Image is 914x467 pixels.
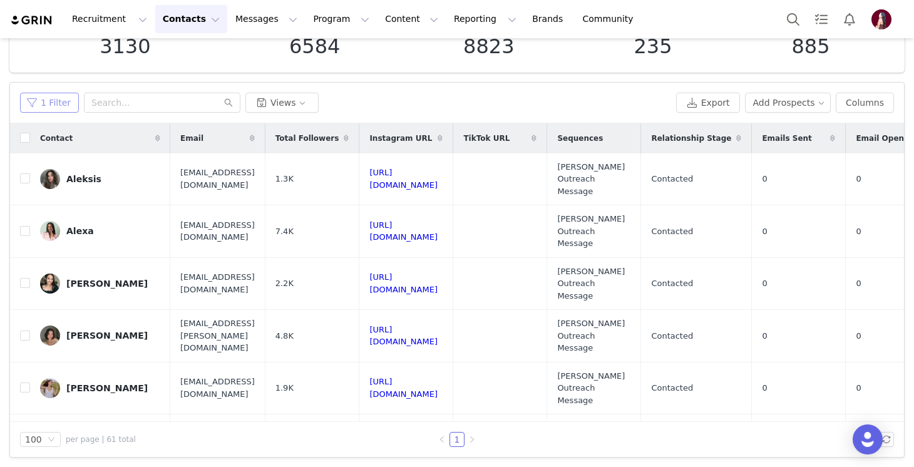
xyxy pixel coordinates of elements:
span: [EMAIL_ADDRESS][PERSON_NAME][DOMAIN_NAME] [180,317,255,354]
img: 1e057e79-d1e0-4c63-927f-b46cf8c0d114.png [871,9,891,29]
a: [URL][DOMAIN_NAME] [369,168,438,190]
span: Emails Sent [762,133,811,144]
span: Relationship Stage [651,133,731,144]
div: [PERSON_NAME] [66,383,148,393]
button: Messages [228,5,305,33]
button: 1 Filter [20,93,79,113]
i: icon: right [468,436,476,443]
span: Instagram URL [369,133,432,144]
a: [URL][DOMAIN_NAME] [369,325,438,347]
span: Contacted [651,173,693,185]
span: 0 [762,173,767,185]
li: Next Page [465,432,480,447]
span: [EMAIL_ADDRESS][DOMAIN_NAME] [180,167,255,191]
button: Reporting [446,5,524,33]
div: Aleksis [66,174,101,184]
button: Search [779,5,807,33]
span: [PERSON_NAME] Outreach Message [557,370,630,407]
img: 23795f6c-544d-44d9-a46e-45a378e34f3a.jpg [40,326,60,346]
a: Brands [525,5,574,33]
a: 1 [450,433,464,446]
div: [PERSON_NAME] [66,279,148,289]
span: per page | 61 total [66,434,136,445]
a: [PERSON_NAME] [40,378,160,398]
button: Columns [836,93,894,113]
span: Email [180,133,203,144]
span: Contacted [651,277,693,290]
img: 51f678ce-7a78-4f7e-83c0-e7c461dbc67a.jpg [40,221,60,241]
p: 6584 [285,35,344,58]
span: Total Followers [275,133,339,144]
a: [URL][DOMAIN_NAME] [369,220,438,242]
span: [PERSON_NAME] Outreach Message [557,161,630,198]
span: Contacted [651,330,693,342]
span: Contacted [651,382,693,394]
input: Search... [84,93,240,113]
button: Views [245,93,319,113]
span: [PERSON_NAME] Outreach Message [557,265,630,302]
span: 7.4K [275,225,294,238]
div: Alexa [66,226,94,236]
button: Content [377,5,446,33]
span: TikTok URL [463,133,510,144]
span: [EMAIL_ADDRESS][DOMAIN_NAME] [180,271,255,295]
a: [PERSON_NAME] [40,274,160,294]
button: Recruitment [64,5,155,33]
span: [PERSON_NAME] Outreach Message [557,317,630,354]
button: Notifications [836,5,863,33]
p: 8823 [463,35,514,58]
a: [PERSON_NAME] [40,326,160,346]
span: 2.2K [275,277,294,290]
span: Contacted [651,225,693,238]
button: Export [676,93,740,113]
a: Community [575,5,647,33]
span: 0 [762,330,767,342]
p: 235 [634,35,672,58]
div: Open Intercom Messenger [853,424,883,454]
img: b1124cdd-d1bb-46d0-b615-be066922d706.jpg [40,378,60,398]
div: [PERSON_NAME] [66,331,148,341]
img: 099ac327-c9c0-49e3-aa60-a3602b4aab7e.jpg [40,274,60,294]
span: [PERSON_NAME] Outreach Message [557,213,630,250]
span: [EMAIL_ADDRESS][DOMAIN_NAME] [180,376,255,400]
span: Contact [40,133,73,144]
button: Profile [864,9,904,29]
button: Add Prospects [745,93,831,113]
i: icon: search [224,98,233,107]
a: Aleksis [40,169,160,189]
i: icon: left [438,436,446,443]
div: 100 [25,433,42,446]
span: Email Opens [856,133,908,144]
a: [URL][DOMAIN_NAME] [369,272,438,294]
img: b249a3d3-8f9f-4926-ab0f-555a8dc8492c.jpg [40,169,60,189]
span: 0 [762,277,767,290]
p: 885 [791,35,829,58]
li: Previous Page [434,432,449,447]
p: 3130 [84,35,166,58]
span: 1.3K [275,173,294,185]
a: Tasks [808,5,835,33]
li: 1 [449,432,465,447]
a: [URL][DOMAIN_NAME] [369,377,438,399]
a: Alexa [40,221,160,241]
i: icon: down [48,436,55,444]
span: 0 [762,382,767,394]
button: Contacts [155,5,227,33]
span: 1.9K [275,382,294,394]
img: grin logo [10,14,54,26]
span: 4.8K [275,330,294,342]
span: 0 [762,225,767,238]
span: Sequences [557,133,603,144]
button: Program [306,5,377,33]
span: [EMAIL_ADDRESS][DOMAIN_NAME] [180,219,255,244]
